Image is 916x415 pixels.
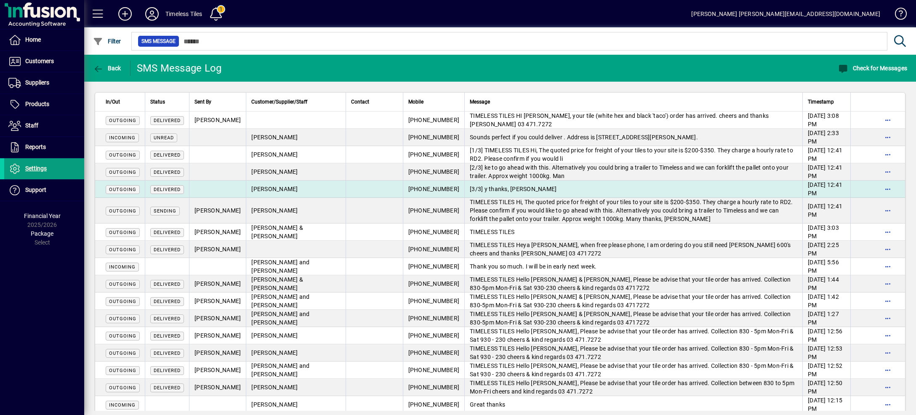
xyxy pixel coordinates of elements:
[802,344,850,362] td: [DATE] 12:53 PM
[464,241,802,258] td: TIMELESS TILES Heya [PERSON_NAME], when free please phone, I am ordering do you still need [PERSO...
[881,380,895,394] button: More options
[194,332,241,339] span: [PERSON_NAME]
[408,367,460,373] span: [PHONE_NUMBER]
[194,298,241,304] span: [PERSON_NAME]
[25,186,46,193] span: Support
[408,97,423,106] span: Mobile
[106,97,120,106] span: In/Out
[109,333,136,339] span: OUTGOING
[881,277,895,290] button: More options
[464,223,802,241] td: TIMELESS TILES
[802,310,850,327] td: [DATE] 1:27 PM
[109,385,136,391] span: OUTGOING
[464,181,802,198] td: [3/3] y thanks, [PERSON_NAME]
[154,152,181,158] span: Delivered
[802,362,850,379] td: [DATE] 12:52 PM
[251,151,298,158] span: [PERSON_NAME]
[154,187,181,192] span: Delivered
[165,7,202,21] div: Timeless Tiles
[802,258,850,275] td: [DATE] 5:56 PM
[408,151,460,158] span: [PHONE_NUMBER]
[154,170,181,175] span: Delivered
[154,247,181,253] span: Delivered
[137,61,222,75] div: SMS Message Log
[408,207,460,214] span: [PHONE_NUMBER]
[93,38,121,45] span: Filter
[881,311,895,325] button: More options
[109,299,136,304] span: OUTGOING
[154,351,181,356] span: Delivered
[802,146,850,163] td: [DATE] 12:41 PM
[464,327,802,344] td: TIMELESS TILES Hello [PERSON_NAME], Please be advise that your tile order has arrived. Collection...
[881,225,895,239] button: More options
[408,349,460,356] span: [PHONE_NUMBER]
[408,117,460,123] span: [PHONE_NUMBER]
[251,207,298,214] span: [PERSON_NAME]
[802,293,850,310] td: [DATE] 1:42 PM
[464,258,802,275] td: Thank you so much. I will be in early next week.
[194,246,241,253] span: [PERSON_NAME]
[93,65,121,72] span: Back
[4,94,84,115] a: Products
[802,163,850,181] td: [DATE] 12:41 PM
[408,186,460,192] span: [PHONE_NUMBER]
[470,97,490,106] span: Message
[112,6,138,21] button: Add
[464,379,802,396] td: TIMELESS TILES Hello [PERSON_NAME], Please be advise that your tile order has arrived. Collection...
[408,401,460,408] span: [PHONE_NUMBER]
[154,333,181,339] span: Delivered
[25,165,47,172] span: Settings
[881,165,895,178] button: More options
[109,135,136,141] span: INCOMING
[808,97,834,106] span: Timestamp
[251,97,307,106] span: Customer/Supplier/Staff
[138,6,165,21] button: Profile
[691,7,880,21] div: [PERSON_NAME] [PERSON_NAME][EMAIL_ADDRESS][DOMAIN_NAME]
[802,396,850,413] td: [DATE] 12:15 PM
[881,329,895,342] button: More options
[251,134,298,141] span: [PERSON_NAME]
[802,112,850,129] td: [DATE] 3:08 PM
[4,29,84,51] a: Home
[838,65,907,72] span: Check for Messages
[194,349,241,356] span: [PERSON_NAME]
[881,113,895,127] button: More options
[4,180,84,201] a: Support
[194,315,241,322] span: [PERSON_NAME]
[464,396,802,413] td: Great thanks
[4,51,84,72] a: Customers
[464,293,802,310] td: TIMELESS TILES Hello [PERSON_NAME] & [PERSON_NAME], Please be advise that your tile order has arr...
[408,280,460,287] span: [PHONE_NUMBER]
[25,144,46,150] span: Reports
[109,170,136,175] span: OUTGOING
[251,349,298,356] span: [PERSON_NAME]
[154,385,181,391] span: Delivered
[881,398,895,411] button: More options
[141,37,176,45] span: SMS Message
[251,168,298,175] span: [PERSON_NAME]
[154,282,181,287] span: Delivered
[194,117,241,123] span: [PERSON_NAME]
[154,230,181,235] span: Delivered
[881,182,895,196] button: More options
[464,129,802,146] td: Sounds perfect if you could deliver . Address is [STREET_ADDRESS][PERSON_NAME].
[150,97,165,106] span: Status
[109,152,136,158] span: OUTGOING
[25,58,54,64] span: Customers
[408,384,460,391] span: [PHONE_NUMBER]
[109,282,136,287] span: OUTGOING
[808,97,845,106] div: Timestamp
[836,61,909,76] button: Check for Messages
[251,276,303,291] span: [PERSON_NAME] & [PERSON_NAME]
[881,242,895,256] button: More options
[31,230,53,237] span: Package
[84,61,130,76] app-page-header-button: Back
[464,198,802,223] td: TIMELESS TILES Hi, The quoted price for freight of your tiles to your site is $200-$350. They cha...
[464,146,802,163] td: [1/3] TIMELESS TILES Hi, The quoted price for freight of your tiles to your site is $200-$350. Th...
[408,168,460,175] span: [PHONE_NUMBER]
[194,280,241,287] span: [PERSON_NAME]
[109,247,136,253] span: OUTGOING
[881,363,895,377] button: More options
[464,344,802,362] td: TIMELESS TILES Hello [PERSON_NAME], Please be advise that your tile order has arrived. Collection...
[24,213,61,219] span: Financial Year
